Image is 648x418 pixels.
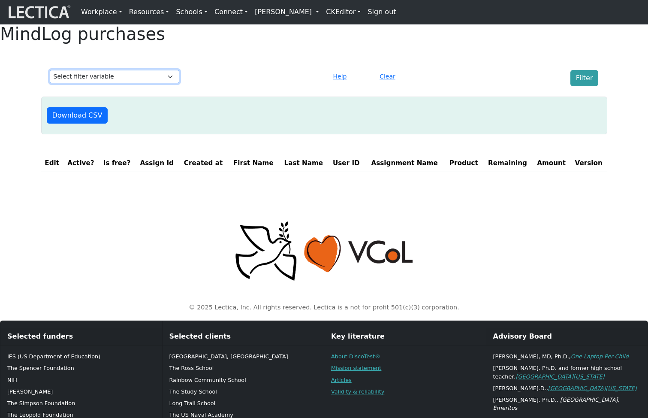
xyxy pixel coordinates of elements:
a: Connect [211,3,251,21]
div: Selected funders [0,328,162,345]
div: Key literature [324,328,486,345]
p: Rainbow Community School [169,376,317,384]
div: Advisory Board [486,328,648,345]
p: [PERSON_NAME], MD, Ph.D., [493,352,641,360]
a: [PERSON_NAME] [251,3,322,21]
p: © 2025 Lectica, Inc. All rights reserved. Lectica is a not for profit 501(c)(3) corporation. [46,303,602,312]
a: Validity & reliability [331,388,384,395]
div: Selected clients [163,328,324,345]
th: Remaining [483,155,533,172]
p: [PERSON_NAME], Ph.D. [493,396,641,412]
button: Clear [376,70,399,83]
p: The Spencer Foundation [7,364,155,372]
p: Long Trail School [169,399,317,407]
button: Download CSV [47,107,108,124]
em: , [GEOGRAPHIC_DATA], Emeritus [493,397,620,411]
p: The Study School [169,388,317,396]
th: Created at [179,155,228,172]
p: [PERSON_NAME] [7,388,155,396]
th: Last Name [279,155,328,172]
th: Assign Id [135,155,179,172]
p: [PERSON_NAME].D., [493,384,641,392]
a: Mission statement [331,365,381,371]
th: Version [570,155,607,172]
a: Help [329,72,351,80]
a: Schools [172,3,211,21]
th: First Name [228,155,279,172]
a: [GEOGRAPHIC_DATA][US_STATE] [516,373,605,380]
button: Filter [570,70,599,86]
a: Articles [331,377,352,383]
p: NIH [7,376,155,384]
th: User ID [328,155,364,172]
a: One Laptop Per Child [571,353,629,360]
th: Edit [41,155,63,172]
a: [GEOGRAPHIC_DATA][US_STATE] [548,385,637,391]
a: Workplace [78,3,126,21]
th: Assignment Name [364,155,445,172]
th: Active? [63,155,99,172]
th: Product [445,155,483,172]
p: IES (US Department of Education) [7,352,155,360]
p: The Simpson Foundation [7,399,155,407]
a: Resources [126,3,173,21]
p: [PERSON_NAME], Ph.D. and former high school teacher, [493,364,641,380]
img: Peace, love, VCoL [232,220,416,282]
p: [GEOGRAPHIC_DATA], [GEOGRAPHIC_DATA] [169,352,317,360]
th: Amount [532,155,570,172]
a: CKEditor [322,3,364,21]
img: lecticalive [6,4,71,20]
button: Help [329,70,351,83]
a: About DiscoTest® [331,353,380,360]
th: Is free? [99,155,135,172]
p: The Ross School [169,364,317,372]
a: Sign out [364,3,399,21]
